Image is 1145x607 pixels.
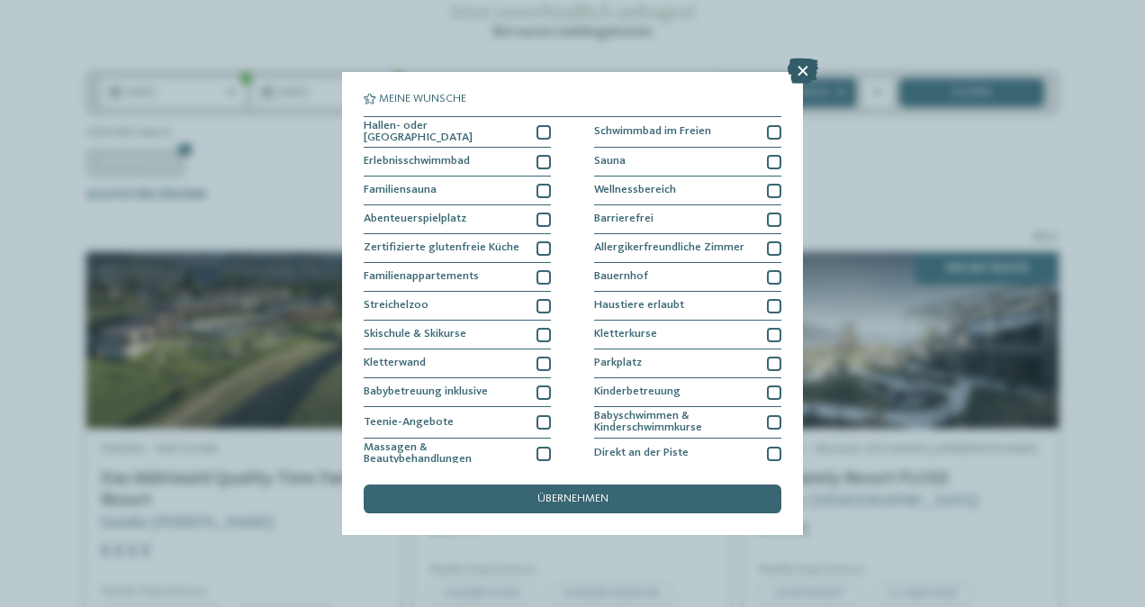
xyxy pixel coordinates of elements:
[594,242,744,254] span: Allergikerfreundliche Zimmer
[379,94,466,105] span: Meine Wünsche
[364,300,428,312] span: Streichelzoo
[594,329,657,340] span: Kletterkurse
[594,213,654,225] span: Barrierefrei
[364,417,454,429] span: Teenie-Angebote
[594,448,689,459] span: Direkt an der Piste
[364,121,526,144] span: Hallen- oder [GEOGRAPHIC_DATA]
[364,386,488,398] span: Babybetreuung inklusive
[594,358,642,369] span: Parkplatz
[364,358,426,369] span: Kletterwand
[364,185,437,196] span: Familiensauna
[594,185,676,196] span: Wellnessbereich
[364,442,526,466] span: Massagen & Beautybehandlungen
[364,242,519,254] span: Zertifizierte glutenfreie Küche
[594,386,681,398] span: Kinderbetreuung
[364,329,466,340] span: Skischule & Skikurse
[594,156,626,168] span: Sauna
[594,300,684,312] span: Haustiere erlaubt
[594,126,711,138] span: Schwimmbad im Freien
[537,494,609,505] span: übernehmen
[364,213,466,225] span: Abenteuerspielplatz
[594,271,648,283] span: Bauernhof
[364,271,479,283] span: Familienappartements
[594,411,756,434] span: Babyschwimmen & Kinderschwimmkurse
[364,156,470,168] span: Erlebnisschwimmbad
